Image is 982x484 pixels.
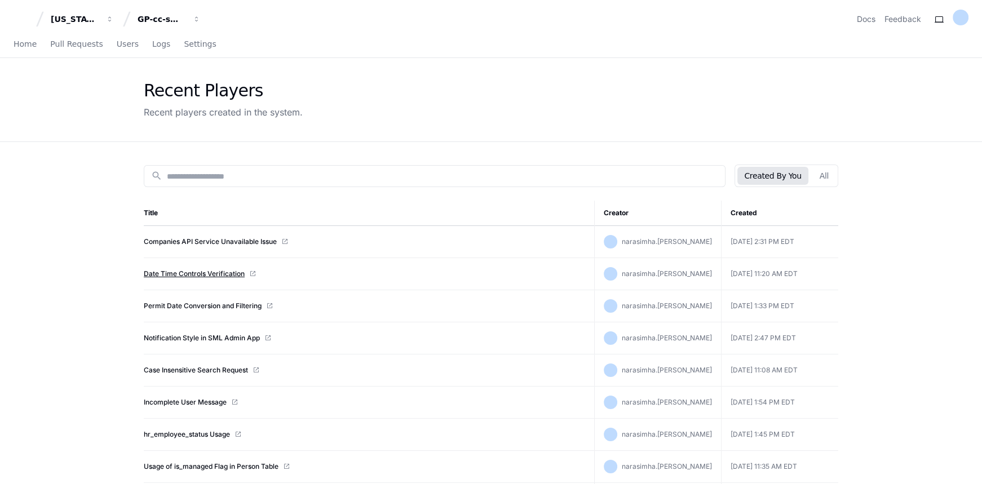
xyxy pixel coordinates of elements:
[184,41,216,47] span: Settings
[117,41,139,47] span: Users
[884,14,921,25] button: Feedback
[144,334,260,343] a: Notification Style in SML Admin App
[622,366,712,374] span: narasimha.[PERSON_NAME]
[721,322,838,354] td: [DATE] 2:47 PM EDT
[184,32,216,57] a: Settings
[144,105,303,119] div: Recent players created in the system.
[721,387,838,419] td: [DATE] 1:54 PM EDT
[144,398,227,407] a: Incomplete User Message
[144,430,230,439] a: hr_employee_status Usage
[721,451,838,483] td: [DATE] 11:35 AM EDT
[14,32,37,57] a: Home
[594,201,721,226] th: Creator
[622,237,712,246] span: narasimha.[PERSON_NAME]
[721,226,838,258] td: [DATE] 2:31 PM EDT
[50,41,103,47] span: Pull Requests
[622,334,712,342] span: narasimha.[PERSON_NAME]
[857,14,875,25] a: Docs
[721,258,838,290] td: [DATE] 11:20 AM EDT
[622,398,712,406] span: narasimha.[PERSON_NAME]
[144,301,262,310] a: Permit Date Conversion and Filtering
[622,430,712,438] span: narasimha.[PERSON_NAME]
[721,290,838,322] td: [DATE] 1:33 PM EDT
[622,301,712,310] span: narasimha.[PERSON_NAME]
[152,32,170,57] a: Logs
[737,167,808,185] button: Created By You
[622,462,712,470] span: narasimha.[PERSON_NAME]
[622,269,712,278] span: narasimha.[PERSON_NAME]
[14,41,37,47] span: Home
[144,81,303,101] div: Recent Players
[721,201,838,226] th: Created
[117,32,139,57] a: Users
[144,462,278,471] a: Usage of is_managed Flag in Person Table
[721,419,838,451] td: [DATE] 1:45 PM EDT
[144,366,248,375] a: Case Insensitive Search Request
[144,269,245,278] a: Date Time Controls Verification
[151,170,162,181] mat-icon: search
[152,41,170,47] span: Logs
[144,201,594,226] th: Title
[50,32,103,57] a: Pull Requests
[138,14,186,25] div: GP-cc-sml-apps
[813,167,835,185] button: All
[46,9,118,29] button: [US_STATE] Pacific
[721,354,838,387] td: [DATE] 11:08 AM EDT
[51,14,99,25] div: [US_STATE] Pacific
[133,9,205,29] button: GP-cc-sml-apps
[144,237,277,246] a: Companies API Service Unavailable Issue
